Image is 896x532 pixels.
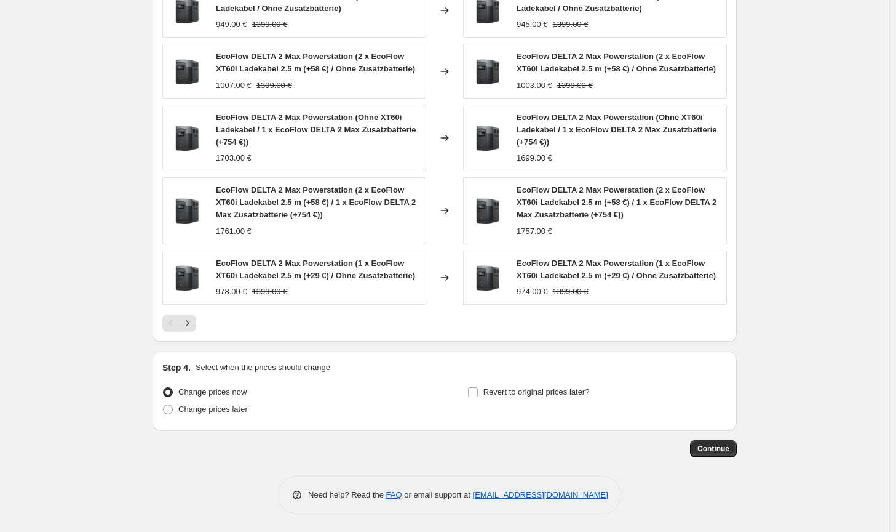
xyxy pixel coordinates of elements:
[517,286,548,298] div: 974.00 €
[252,286,288,298] strike: 1399.00 €
[517,152,552,164] div: 1699.00 €
[178,387,247,397] span: Change prices now
[470,53,507,90] img: EcoFlow_Delta_2_Max_left_45_80x.webp
[517,113,717,147] span: EcoFlow DELTA 2 Max Powerstation (Ohne XT60i Ladekabel / 1 x EcoFlow DELTA 2 Max Zusatzbatterie (...
[308,490,386,499] span: Need help? Read the
[216,259,415,280] span: EcoFlow DELTA 2 Max Powerstation (1 x EcoFlow XT60i Ladekabel 2.5 m (+29 €) / Ohne Zusatzbatterie)
[216,18,247,31] div: 949.00 €
[216,286,247,298] div: 978.00 €
[169,259,206,296] img: EcoFlow_Delta_2_Max_left_45_80x.webp
[216,185,416,219] span: EcoFlow DELTA 2 Max Powerstation (2 x EcoFlow XT60i Ladekabel 2.5 m (+58 €) / 1 x EcoFlow DELTA 2...
[517,185,716,219] span: EcoFlow DELTA 2 Max Powerstation (2 x EcoFlow XT60i Ladekabel 2.5 m (+58 €) / 1 x EcoFlow DELTA 2...
[162,315,196,332] nav: Pagination
[196,361,330,374] p: Select when the prices should change
[252,18,288,31] strike: 1399.00 €
[517,225,552,238] div: 1757.00 €
[697,444,729,454] span: Continue
[216,52,415,73] span: EcoFlow DELTA 2 Max Powerstation (2 x EcoFlow XT60i Ladekabel 2.5 m (+58 €) / Ohne Zusatzbatterie)
[517,79,552,92] div: 1003.00 €
[216,79,252,92] div: 1007.00 €
[169,119,206,156] img: EcoFlow_Delta_2_Max_left_45_80x.webp
[216,113,416,147] span: EcoFlow DELTA 2 Max Powerstation (Ohne XT60i Ladekabel / 1 x EcoFlow DELTA 2 Max Zusatzbatterie (...
[470,259,507,296] img: EcoFlow_Delta_2_Max_left_45_80x.webp
[553,286,589,298] strike: 1399.00 €
[402,490,473,499] span: or email support at
[179,315,196,332] button: Next
[553,18,589,31] strike: 1399.00 €
[473,490,608,499] a: [EMAIL_ADDRESS][DOMAIN_NAME]
[470,119,507,156] img: EcoFlow_Delta_2_Max_left_45_80x.webp
[256,79,292,92] strike: 1399.00 €
[557,79,593,92] strike: 1399.00 €
[216,225,252,238] div: 1761.00 €
[470,192,507,229] img: EcoFlow_Delta_2_Max_left_45_80x.webp
[178,405,248,414] span: Change prices later
[169,53,206,90] img: EcoFlow_Delta_2_Max_left_45_80x.webp
[386,490,402,499] a: FAQ
[517,259,716,280] span: EcoFlow DELTA 2 Max Powerstation (1 x EcoFlow XT60i Ladekabel 2.5 m (+29 €) / Ohne Zusatzbatterie)
[216,152,252,164] div: 1703.00 €
[517,52,716,73] span: EcoFlow DELTA 2 Max Powerstation (2 x EcoFlow XT60i Ladekabel 2.5 m (+58 €) / Ohne Zusatzbatterie)
[169,192,206,229] img: EcoFlow_Delta_2_Max_left_45_80x.webp
[517,18,548,31] div: 945.00 €
[162,361,191,374] h2: Step 4.
[483,387,590,397] span: Revert to original prices later?
[690,440,737,457] button: Continue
